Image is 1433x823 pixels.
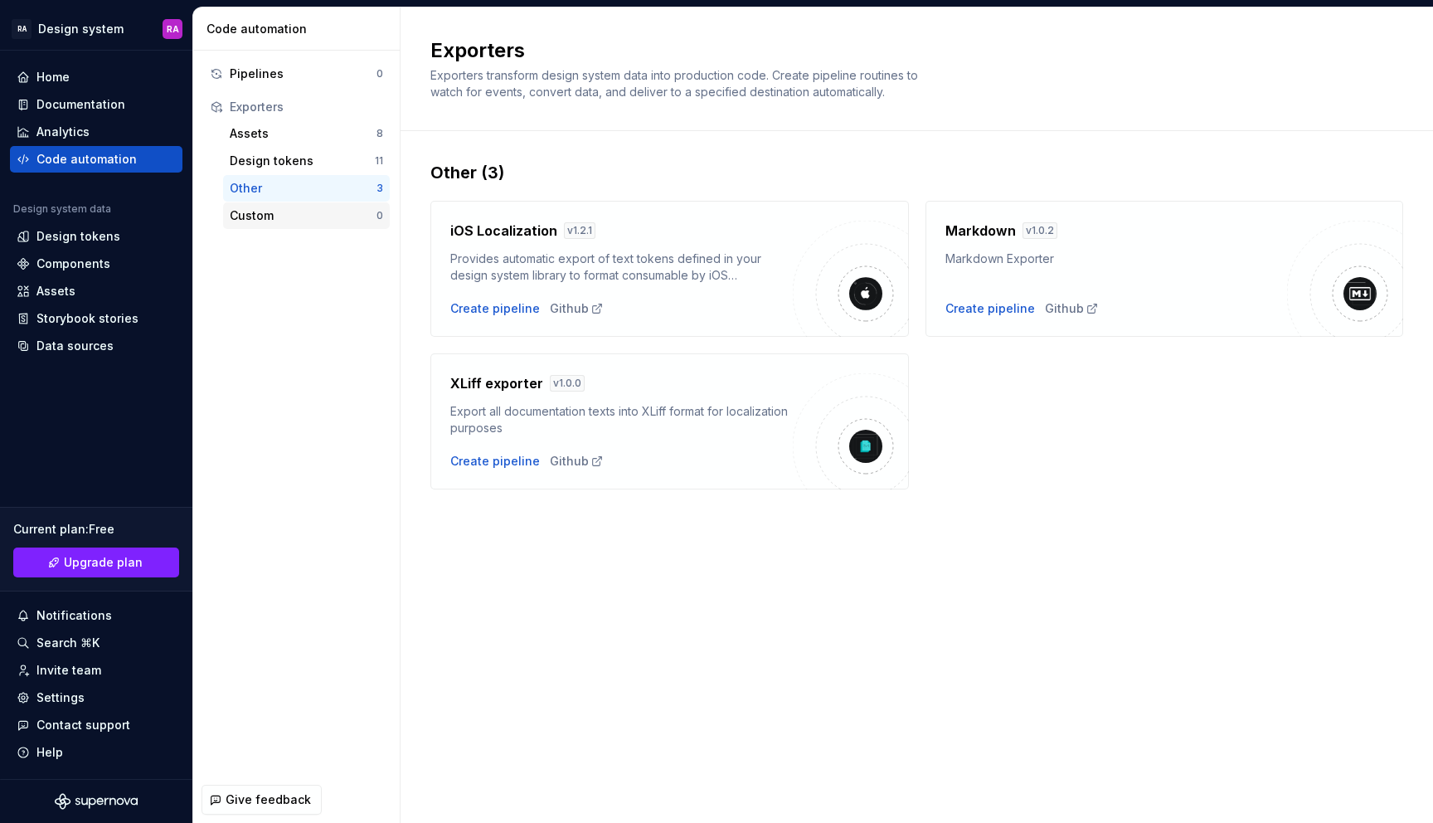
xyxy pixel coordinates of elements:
[36,717,130,733] div: Contact support
[230,99,383,115] div: Exporters
[223,120,390,147] button: Assets8
[945,251,1288,267] div: Markdown Exporter
[10,64,182,90] a: Home
[10,146,182,173] a: Code automation
[13,548,179,577] a: Upgrade plan
[10,630,182,656] button: Search ⌘K
[1045,300,1099,317] a: Github
[167,22,179,36] div: RA
[10,712,182,738] button: Contact support
[36,607,112,624] div: Notifications
[223,148,390,174] button: Design tokens11
[376,182,383,195] div: 3
[450,403,793,436] div: Export all documentation texts into XLiff format for localization purposes
[450,373,543,393] h4: XLiff exporter
[450,300,540,317] button: Create pipeline
[10,657,182,684] a: Invite team
[203,61,390,87] button: Pipelines0
[945,221,1016,241] h4: Markdown
[10,739,182,766] button: Help
[230,207,376,224] div: Custom
[36,151,137,168] div: Code automation
[564,222,595,239] div: v 1.2.1
[10,91,182,118] a: Documentation
[12,19,32,39] div: RA
[10,305,182,332] a: Storybook stories
[38,21,124,37] div: Design system
[10,278,182,304] a: Assets
[226,791,311,808] span: Give feedback
[36,228,120,245] div: Design tokens
[36,96,125,113] div: Documentation
[550,300,604,317] a: Github
[10,333,182,359] a: Data sources
[430,37,1383,64] h2: Exporters
[550,375,585,392] div: v 1.0.0
[36,635,100,651] div: Search ⌘K
[230,66,376,82] div: Pipelines
[376,127,383,140] div: 8
[450,221,557,241] h4: iOS Localization
[376,67,383,80] div: 0
[36,689,85,706] div: Settings
[550,453,604,470] a: Github
[64,554,143,571] span: Upgrade plan
[36,256,110,272] div: Components
[13,202,111,216] div: Design system data
[1023,222,1057,239] div: v 1.0.2
[230,180,376,197] div: Other
[945,300,1035,317] button: Create pipeline
[230,153,375,169] div: Design tokens
[375,154,383,168] div: 11
[430,68,921,99] span: Exporters transform design system data into production code. Create pipeline routines to watch fo...
[55,793,138,810] svg: Supernova Logo
[223,175,390,202] button: Other3
[36,283,75,299] div: Assets
[10,251,182,277] a: Components
[10,119,182,145] a: Analytics
[10,684,182,711] a: Settings
[10,602,182,629] button: Notifications
[36,744,63,761] div: Help
[430,161,1403,184] div: Other (3)
[450,251,793,284] div: Provides automatic export of text tokens defined in your design system library to format consumab...
[36,124,90,140] div: Analytics
[376,209,383,222] div: 0
[230,125,376,142] div: Assets
[36,310,138,327] div: Storybook stories
[36,662,101,679] div: Invite team
[206,21,393,37] div: Code automation
[450,453,540,470] button: Create pipeline
[3,11,189,46] button: RADesign systemRA
[10,223,182,250] a: Design tokens
[36,69,70,85] div: Home
[223,202,390,229] button: Custom0
[36,338,114,354] div: Data sources
[202,785,322,815] button: Give feedback
[13,521,179,538] div: Current plan : Free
